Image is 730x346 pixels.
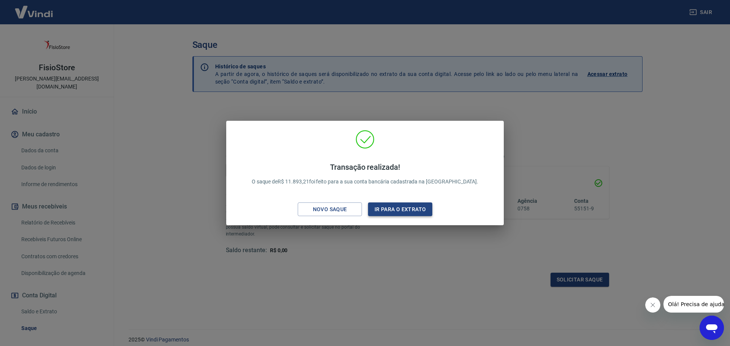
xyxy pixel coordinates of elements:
button: Ir para o extrato [368,202,432,216]
iframe: Fechar mensagem [645,297,660,313]
iframe: Mensagem da empresa [663,296,724,313]
span: Olá! Precisa de ajuda? [5,5,64,11]
h4: Transação realizada! [252,163,479,172]
iframe: Botão para abrir a janela de mensagens [700,316,724,340]
p: O saque de R$ 11.893,21 foi feito para a sua conta bancária cadastrada na [GEOGRAPHIC_DATA]. [252,163,479,186]
button: Novo saque [298,202,362,216]
div: Novo saque [304,205,356,214]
